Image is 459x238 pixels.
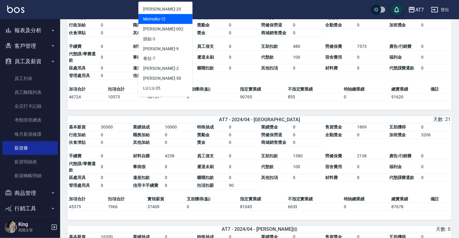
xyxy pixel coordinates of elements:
td: 不指定實業績 [286,85,342,93]
span: 伙食津貼 [69,30,86,35]
td: 0 [164,139,196,147]
span: 員工借支 [197,153,214,158]
td: 0 [356,174,388,182]
span: 互助扣款 [261,153,278,158]
button: 員工及薪資 [2,54,58,69]
td: 37409 [146,203,185,211]
span: 區處用具 [69,66,86,70]
span: 其他加給 [133,140,150,145]
div: -50 [138,74,193,84]
a: 員工列表 [2,72,58,85]
div: 天數: 21 [325,116,451,123]
span: 泰拉 [143,56,152,62]
td: 0 [420,160,452,174]
span: Momoko [143,16,160,22]
span: AT7 - 2024/04 - [GEOGRAPHIC_DATA] [219,117,300,122]
div: -2 [138,64,193,74]
td: 0 [292,29,324,37]
span: 手續費 [69,153,82,158]
td: 0 [420,64,452,72]
td: 加項合計 [67,85,107,93]
span: 業績獎金 [261,15,278,20]
span: 違規扣款 [133,66,150,70]
img: Logo [7,5,24,13]
span: 行政加給 [69,132,86,137]
span: 全勤獎金 [325,132,342,137]
span: 全勤獎金 [325,23,342,27]
span: 廣告/行銷費 [389,153,412,158]
span: 互助獲得 [389,125,406,129]
h5: King [18,221,49,227]
span: 福利金 [389,164,402,169]
td: 實領薪資 [146,195,185,203]
td: 91620 [390,93,429,101]
td: 0 [292,123,324,131]
span: AT7 - 2024/04 - [PERSON_NAME]姐 [222,226,297,233]
td: 2138 [356,152,388,160]
td: 指定實業績 [239,195,286,203]
span: 售貨獎金 [325,125,342,129]
span: 其他加給 [133,30,150,35]
a: 考勤排班總表 [2,113,58,127]
a: 薪資條 [2,141,58,155]
span: 扣項扣薪 [197,183,214,188]
span: 獎金 [197,30,205,35]
span: 遲退未刷 [197,55,214,60]
span: 代墊款 [261,55,274,60]
td: 0 [228,174,260,182]
td: 0 [292,21,324,29]
td: 0 [100,21,132,29]
td: 0 [100,182,132,190]
span: 基本薪資 [69,15,86,20]
p: 高階主管 [18,227,49,233]
td: 0 [228,64,260,72]
td: 0 [100,139,132,147]
span: 管理處用具 [69,183,90,188]
td: 6633 [286,203,342,211]
td: 0 [228,43,260,51]
td: 0 [292,139,324,147]
span: 事病假 [133,164,146,169]
span: 基本薪資 [69,125,86,129]
td: 0 [185,93,239,101]
span: 信用卡手續費 [133,183,158,188]
td: 0 [228,131,260,139]
td: 扣項合計 [107,85,146,93]
td: 0 [228,160,260,174]
div: -002 [138,24,193,34]
span: 廣告/行銷費 [389,44,412,49]
td: 0 [292,64,324,72]
span: 伙食津貼 [69,140,86,145]
table: a dense table [67,14,452,86]
td: 0 [228,50,260,64]
span: [PERSON_NAME] [143,6,175,12]
td: 0 [356,64,388,72]
td: 100 [292,50,324,64]
div: -20 [138,4,193,14]
td: 0 [100,72,132,80]
td: 指定實業績 [239,85,286,93]
button: save [391,4,403,16]
span: 曠職扣款 [197,66,214,70]
span: 職務加給 [133,132,150,137]
td: 0 [100,152,132,160]
td: 90 [228,182,260,190]
td: 1380 [292,152,324,160]
td: 總實業績 [390,85,429,93]
td: 0 [342,203,390,211]
a: 薪資明細表 [2,155,58,169]
td: 1869 [356,123,388,131]
span: 勞健保費 [325,153,342,158]
span: [PERSON_NAME] [143,46,175,52]
td: 10573 [107,93,146,101]
td: 0 [356,50,388,64]
td: 0 [100,64,132,72]
td: 總實業績 [390,195,429,203]
div: 天數: 0 [325,226,451,233]
span: [PERSON_NAME] [143,76,175,82]
td: 不指定實業績 [286,195,342,203]
span: 宿舍費用 [325,164,342,169]
td: 0 [420,152,452,160]
span: LU LU [143,85,154,92]
td: 30300 [100,123,132,131]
